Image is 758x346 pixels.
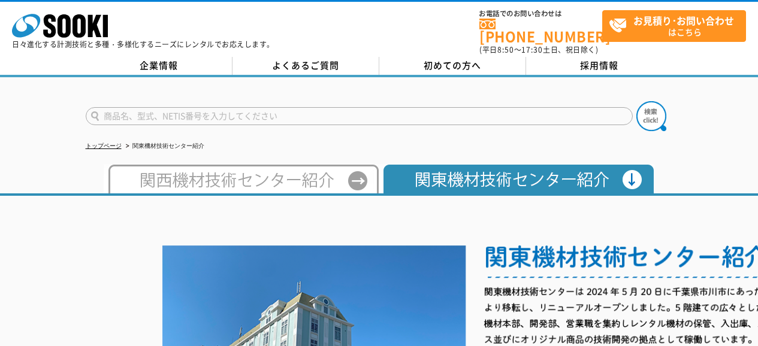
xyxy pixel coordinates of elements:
[609,11,745,41] span: はこちら
[379,57,526,75] a: 初めての方へ
[424,59,481,72] span: 初めての方へ
[526,57,673,75] a: 採用情報
[497,44,514,55] span: 8:50
[379,182,654,191] a: 関東機材技術センター紹介
[479,19,602,43] a: [PHONE_NUMBER]
[521,44,543,55] span: 17:30
[86,57,232,75] a: 企業情報
[636,101,666,131] img: btn_search.png
[123,140,204,153] li: 関東機材技術センター紹介
[479,10,602,17] span: お電話でのお問い合わせは
[104,165,379,193] img: 西日本テクニカルセンター紹介
[633,13,734,28] strong: お見積り･お問い合わせ
[104,182,379,191] a: 西日本テクニカルセンター紹介
[379,165,654,193] img: 関東機材技術センター紹介
[602,10,746,42] a: お見積り･お問い合わせはこちら
[86,107,633,125] input: 商品名、型式、NETIS番号を入力してください
[12,41,274,48] p: 日々進化する計測技術と多種・多様化するニーズにレンタルでお応えします。
[232,57,379,75] a: よくあるご質問
[86,142,122,149] a: トップページ
[479,44,598,55] span: (平日 ～ 土日、祝日除く)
